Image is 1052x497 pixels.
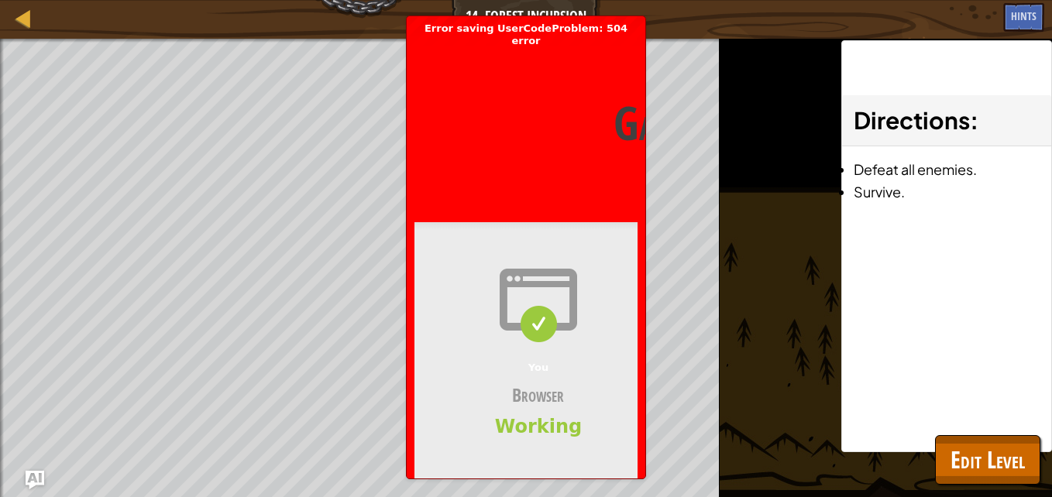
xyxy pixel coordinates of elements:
[854,105,970,135] span: Directions
[414,383,662,407] h3: Browser
[854,158,1040,180] li: Defeat all enemies.
[1011,9,1037,23] span: Hints
[614,94,882,152] span: Gateway time-out
[495,416,582,437] span: Working
[26,471,44,489] button: Ask AI
[951,444,1025,475] span: Edit Level
[935,435,1040,485] button: Edit Level
[854,180,1040,203] li: Survive.
[528,362,548,373] span: You
[854,103,1040,138] h3: :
